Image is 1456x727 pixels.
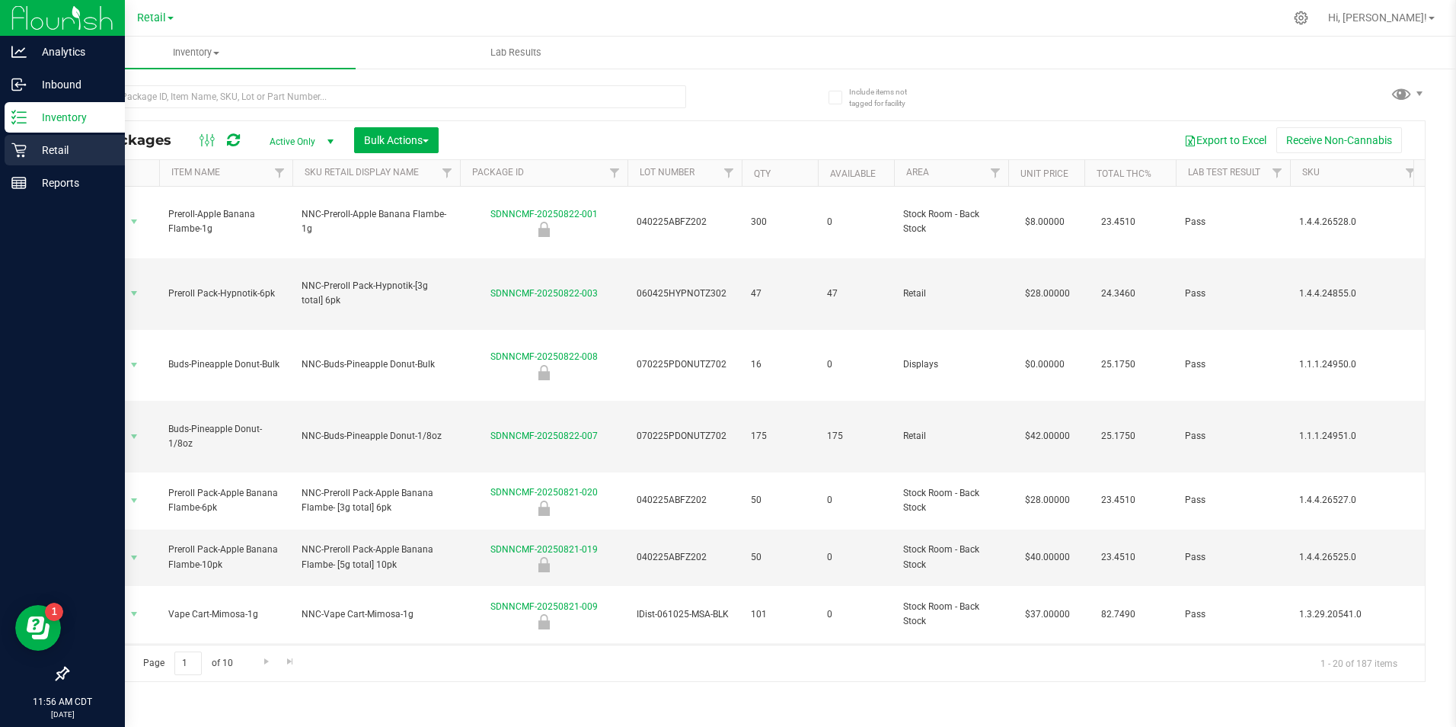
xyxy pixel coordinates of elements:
span: Retail [137,11,166,24]
span: NNC-Preroll Pack-Apple Banana Flambe- [3g total] 6pk [302,486,451,515]
a: SDNNCMF-20250822-003 [490,288,598,299]
span: Buds-Pineapple Donut-Bulk [168,357,283,372]
p: Inbound [27,75,118,94]
p: Retail [27,141,118,159]
span: Pass [1185,287,1281,301]
span: Stock Room - Back Stock [903,543,999,572]
span: 040225ABFZ202 [637,493,733,508]
span: Bulk Actions [364,134,429,146]
input: Search Package ID, Item Name, SKU, Lot or Part Number... [67,85,686,108]
div: Newly Received [458,501,630,516]
span: 50 [751,493,809,508]
a: Filter [435,160,460,186]
span: select [125,211,144,232]
span: Stock Room - Back Stock [903,600,999,629]
a: Go to the next page [255,652,277,672]
inline-svg: Inventory [11,110,27,125]
a: Filter [1398,160,1423,186]
span: select [125,490,144,511]
span: Retail [903,287,999,301]
a: Lab Test Result [1188,167,1260,178]
inline-svg: Reports [11,175,27,191]
inline-svg: Analytics [11,44,27,59]
button: Export to Excel [1174,127,1276,153]
span: Vape Cart-Mimosa-1g [168,607,283,622]
a: SDNNCMF-20250822-007 [490,431,598,441]
a: Filter [983,160,1008,186]
span: NNC-Buds-Pineapple Donut-1/8oz [302,429,451,444]
span: 16 [751,357,809,372]
span: $40.00000 [1017,546,1078,568]
button: Receive Non-Cannabis [1276,127,1402,153]
a: Go to the last page [279,652,302,672]
a: SKU Retail Display Name [305,167,419,178]
a: SDNNCMF-20250821-019 [490,544,598,555]
span: Pass [1185,493,1281,508]
inline-svg: Retail [11,143,27,158]
span: All Packages [79,132,187,149]
span: 175 [751,429,809,444]
span: $42.00000 [1017,425,1078,447]
span: $28.00000 [1017,283,1078,305]
span: $8.00000 [1017,211,1072,233]
span: 0 [827,607,885,622]
span: 1.1.1.24951.0 [1299,429,1414,444]
span: Preroll Pack-Apple Banana Flambe-6pk [168,486,283,515]
p: [DATE] [7,709,118,720]
span: select [125,547,144,568]
span: 300 [751,215,809,229]
span: select [125,604,144,625]
span: 0 [827,357,885,372]
a: SDNNCMF-20250821-020 [490,487,598,498]
a: Available [830,168,876,179]
a: Item Name [171,167,220,178]
span: 25.1750 [1094,354,1143,376]
p: 11:56 AM CDT [7,695,118,709]
span: 50 [751,550,809,565]
a: SKU [1302,167,1320,178]
span: Page of 10 [130,652,245,675]
span: Displays [903,357,999,372]
span: 23.4510 [1094,546,1143,568]
span: 1 - 20 of 187 items [1308,652,1410,674]
input: 1 [174,652,202,675]
span: 82.7490 [1094,604,1143,626]
a: Filter [717,160,742,186]
a: SDNNCMF-20250821-009 [490,601,598,612]
span: 040225ABFZ202 [637,215,733,229]
a: Filter [1265,160,1290,186]
span: Preroll Pack-Hypnotik-6pk [168,287,283,301]
a: Package ID [472,167,524,178]
span: $0.00000 [1017,354,1072,376]
span: select [125,426,144,447]
span: 47 [751,287,809,301]
div: Newly Received [458,365,630,380]
span: 070225PDONUTZ702 [637,429,733,444]
span: 101 [751,607,809,622]
a: SDNNCMF-20250822-008 [490,351,598,362]
iframe: Resource center unread badge [45,603,63,621]
span: 23.4510 [1094,489,1143,511]
a: Inventory [37,37,356,69]
span: Pass [1185,215,1281,229]
div: Newly Received [458,557,630,572]
inline-svg: Inbound [11,77,27,92]
span: Buds-Pineapple Donut-1/8oz [168,422,283,451]
p: Inventory [27,108,118,127]
div: Manage settings [1292,11,1311,25]
span: 23.4510 [1094,211,1143,233]
span: 1.4.4.26527.0 [1299,493,1414,508]
span: $37.00000 [1017,604,1078,626]
a: Lab Results [356,37,675,69]
span: Hi, [PERSON_NAME]! [1328,11,1427,24]
button: Bulk Actions [354,127,439,153]
span: 060425HYPNOTZ302 [637,287,733,301]
p: Reports [27,174,118,192]
span: NNC-Buds-Pineapple Donut-Bulk [302,357,451,372]
a: Qty [754,168,771,179]
span: Stock Room - Back Stock [903,207,999,236]
span: 0 [827,493,885,508]
span: 1.4.4.26525.0 [1299,550,1414,565]
span: Pass [1185,429,1281,444]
